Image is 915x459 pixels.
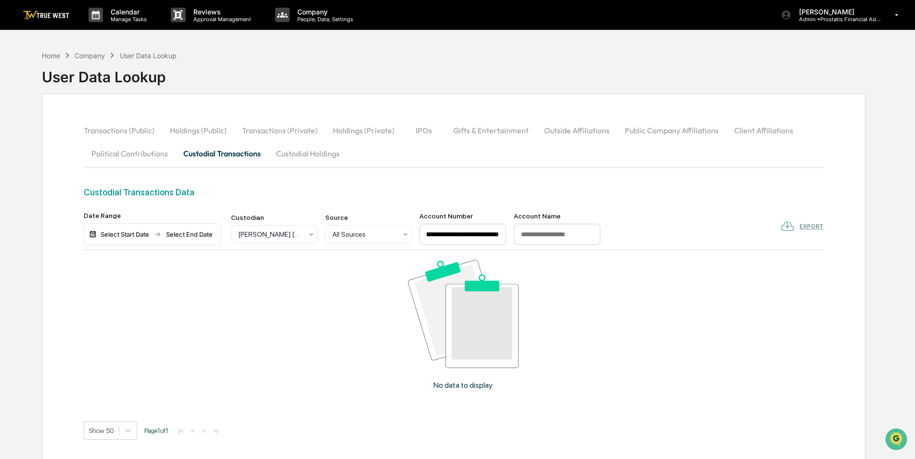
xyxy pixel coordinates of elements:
[617,119,726,142] button: Public Company Affiliations
[144,427,168,434] span: Page 1 of 1
[84,187,824,197] div: Custodial Transactions Data
[6,117,66,135] a: 🖐️Preclearance
[68,163,116,170] a: Powered byPylon
[402,119,445,142] button: IPOs
[33,74,158,83] div: Start new chat
[23,11,69,20] img: logo
[408,260,519,368] img: No data
[10,20,175,36] p: How can we help?
[66,117,123,135] a: 🗄️Attestations
[290,16,358,23] p: People, Data, Settings
[42,61,177,86] div: User Data Lookup
[84,119,824,165] div: secondary tabs example
[84,212,221,219] div: Date Range
[188,427,198,435] button: <
[10,74,27,91] img: 1746055101610-c473b297-6a78-478c-a979-82029cc54cd1
[70,122,77,130] div: 🗄️
[791,8,881,16] p: [PERSON_NAME]
[19,121,62,131] span: Preclearance
[176,427,187,435] button: |<
[162,119,234,142] button: Holdings (Public)
[726,119,801,142] button: Client Affiliations
[268,142,347,165] button: Custodial Holdings
[10,140,17,148] div: 🔎
[75,51,105,60] div: Company
[99,230,152,238] div: Select Start Date
[290,8,358,16] p: Company
[176,142,268,165] button: Custodial Transactions
[791,16,881,23] p: Admin • Prostatis Financial Advisors
[79,121,119,131] span: Attestations
[6,136,64,153] a: 🔎Data Lookup
[103,16,152,23] p: Manage Tasks
[19,140,61,149] span: Data Lookup
[164,76,175,88] button: Start new chat
[433,381,493,390] p: No data to display
[445,119,536,142] button: Gifts & Entertainment
[325,214,412,221] div: Source
[84,142,176,165] button: Political Contributions
[163,230,216,238] div: Select End Date
[42,51,60,60] div: Home
[186,16,256,23] p: Approval Management
[514,212,600,220] div: Account Name
[10,122,17,130] div: 🖐️
[96,163,116,170] span: Pylon
[536,119,617,142] button: Outside Affiliations
[234,119,325,142] button: Transactions (Private)
[120,51,177,60] div: User Data Lookup
[84,119,162,142] button: Transactions (Public)
[210,427,221,435] button: >|
[89,230,97,238] img: calendar
[325,119,402,142] button: Holdings (Private)
[231,214,318,221] div: Custodian
[884,427,910,453] iframe: Open customer support
[153,230,161,238] img: arrow right
[419,212,506,220] div: Account Number
[33,83,122,91] div: We're available if you need us!
[103,8,152,16] p: Calendar
[186,8,256,16] p: Reviews
[199,427,209,435] button: >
